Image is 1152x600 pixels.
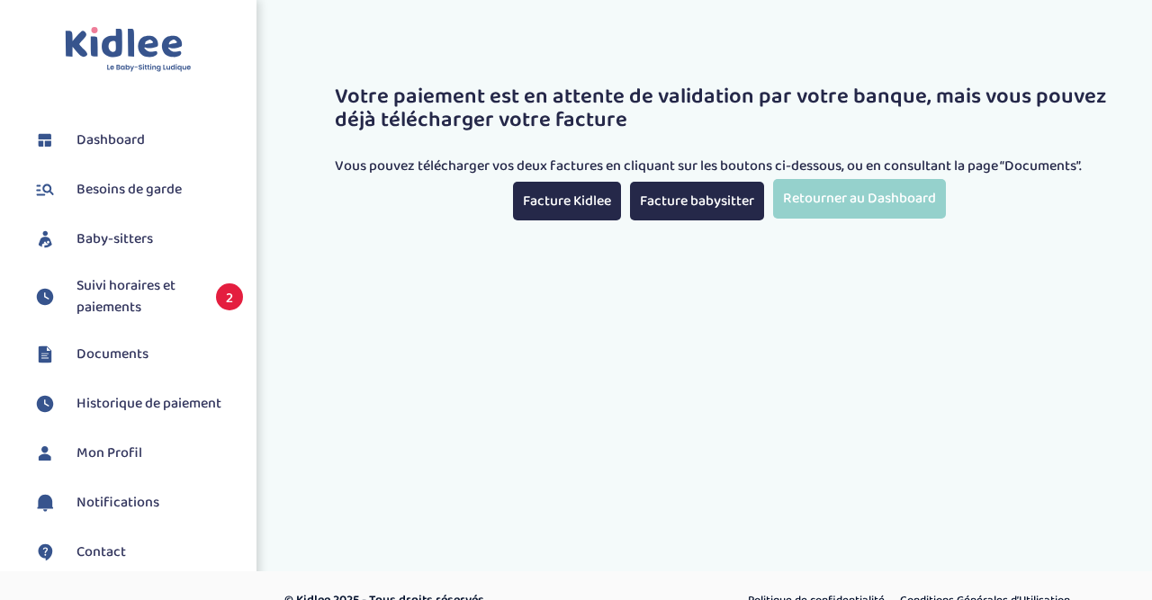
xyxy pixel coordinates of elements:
[31,489,243,516] a: Notifications
[31,390,58,417] img: suivihoraire.svg
[31,176,58,203] img: besoin.svg
[31,440,243,467] a: Mon Profil
[76,542,126,563] span: Contact
[31,341,58,368] img: documents.svg
[216,283,243,310] span: 2
[31,440,58,467] img: profil.svg
[31,390,243,417] a: Historique de paiement
[31,489,58,516] img: notification.svg
[335,85,1125,133] h3: Votre paiement est en attente de validation par votre banque, mais vous pouvez déjà télécharger v...
[335,156,1125,177] p: Vous pouvez télécharger vos deux factures en cliquant sur les boutons ci-dessous, ou en consultan...
[31,226,243,253] a: Baby-sitters
[76,179,182,201] span: Besoins de garde
[65,27,192,73] img: logo.svg
[76,443,142,464] span: Mon Profil
[773,179,946,218] a: Retourner au Dashboard
[513,182,621,220] a: Facture Kidlee
[31,226,58,253] img: babysitters.svg
[31,341,243,368] a: Documents
[31,176,243,203] a: Besoins de garde
[630,182,764,220] a: Facture babysitter
[76,492,159,514] span: Notifications
[31,539,58,566] img: contact.svg
[31,127,58,154] img: dashboard.svg
[76,344,148,365] span: Documents
[31,539,243,566] a: Contact
[31,283,58,310] img: suivihoraire.svg
[31,127,243,154] a: Dashboard
[76,130,145,151] span: Dashboard
[76,228,153,250] span: Baby-sitters
[31,275,243,318] a: Suivi horaires et paiements 2
[76,393,221,415] span: Historique de paiement
[76,275,198,318] span: Suivi horaires et paiements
